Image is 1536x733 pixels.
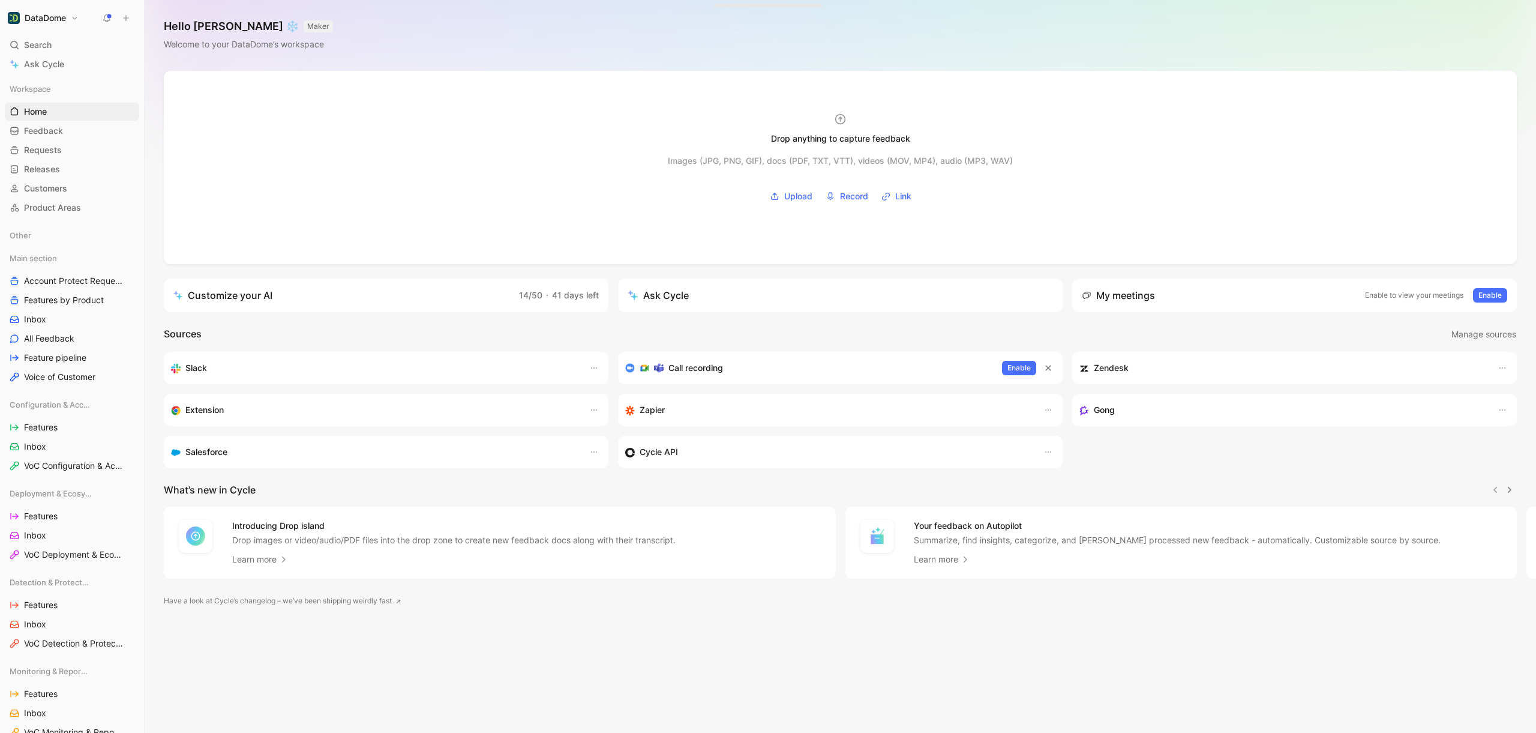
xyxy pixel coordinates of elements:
span: Features [24,599,58,611]
a: Product Areas [5,199,139,217]
span: · [546,290,548,300]
a: Voice of Customer [5,368,139,386]
a: Ask Cycle [5,55,139,73]
div: Sync customers & send feedback from custom sources. Get inspired by our favorite use case [625,445,1031,459]
div: Main section [5,249,139,267]
div: Images (JPG, PNG, GIF), docs (PDF, TXT, VTT), videos (MOV, MP4), audio (MP3, WAV) [668,154,1013,168]
span: Inbox [24,707,46,719]
span: Customers [24,182,67,195]
div: Search [5,36,139,54]
span: Voice of Customer [24,371,95,383]
span: Inbox [24,529,46,541]
button: Manage sources [1451,327,1517,342]
div: Detection & ProtectionFeaturesInboxVoC Detection & Protection [5,573,139,653]
button: MAKER [304,20,333,32]
a: Feedback [5,122,139,140]
h1: Hello [PERSON_NAME] ❄️ [164,19,333,34]
div: Other [5,226,139,248]
button: Upload [766,187,817,205]
div: Other [5,226,139,244]
div: Record & transcribe meetings from Zoom, Meet & Teams. [625,361,992,375]
span: Account Protect Requests [24,275,123,287]
a: Features by Product [5,291,139,309]
span: Inbox [24,441,46,453]
h3: Zendesk [1094,361,1129,375]
a: Inbox [5,438,139,456]
span: Features [24,688,58,700]
a: Inbox [5,526,139,544]
div: Customize your AI [173,288,272,303]
span: Other [10,229,31,241]
span: Manage sources [1451,327,1516,342]
div: Configuration & Access [5,396,139,414]
p: Enable to view your meetings [1365,289,1463,301]
span: Enable [1007,362,1031,374]
a: Have a look at Cycle’s changelog – we’ve been shipping weirdly fast [164,595,401,607]
a: Releases [5,160,139,178]
span: Configuration & Access [10,399,91,411]
div: Sync customers and create docs [1079,361,1486,375]
a: Customize your AI14/50·41 days left [164,279,608,312]
div: Main sectionAccount Protect RequestsFeatures by ProductInboxAll FeedbackFeature pipelineVoice of ... [5,249,139,386]
h2: What’s new in Cycle [164,483,256,497]
a: All Feedback [5,330,139,348]
span: Search [24,38,52,52]
div: My meetings [1082,288,1155,303]
a: Inbox [5,310,139,328]
span: VoC Deployment & Ecosystem [24,549,124,561]
h4: Your feedback on Autopilot [914,519,1441,533]
a: VoC Configuration & Access [5,457,139,475]
span: 14/50 [519,290,542,300]
a: Features [5,685,139,703]
a: Customers [5,179,139,198]
span: Detection & Protection [10,576,90,588]
button: Record [821,187,872,205]
div: Detection & Protection [5,573,139,591]
div: Ask Cycle [628,288,689,303]
span: Link [895,189,911,204]
span: Deployment & Ecosystem [10,487,92,499]
span: Monitoring & Reporting [10,665,91,677]
button: Enable [1473,288,1507,303]
span: Enable [1478,289,1502,301]
span: Requests [24,144,62,156]
h3: Salesforce [185,445,227,459]
div: Welcome to your DataDome’s workspace [164,37,333,52]
h1: DataDome [25,13,66,23]
p: Drop images or video/audio/PDF files into the drop zone to create new feedback docs along with th... [232,534,676,546]
span: Upload [784,189,812,204]
a: Inbox [5,615,139,633]
h4: Introducing Drop island [232,519,676,533]
div: Monitoring & Reporting [5,662,139,680]
span: Feedback [24,125,63,137]
div: Sync your customers, send feedback and get updates in Slack [171,361,577,375]
a: Account Protect Requests [5,272,139,290]
span: Feature pipeline [24,352,86,364]
div: Capture feedback from your incoming calls [1079,403,1486,417]
span: Releases [24,163,60,175]
a: VoC Detection & Protection [5,635,139,653]
button: Enable [1002,361,1036,375]
a: VoC Deployment & Ecosystem [5,546,139,564]
img: DataDome [8,12,20,24]
span: Features by Product [24,294,104,306]
p: Summarize, find insights, categorize, and [PERSON_NAME] processed new feedback - automatically. C... [914,534,1441,546]
a: Learn more [914,552,970,567]
div: Configuration & AccessFeaturesInboxVoC Configuration & Access [5,396,139,475]
h3: Gong [1094,403,1115,417]
span: Features [24,510,58,522]
span: Product Areas [24,202,81,214]
h3: Cycle API [640,445,678,459]
div: Capture feedback from thousands of sources with Zapier (survey results, recordings, sheets, etc). [625,403,1031,417]
span: Record [840,189,868,204]
a: Features [5,596,139,614]
span: Ask Cycle [24,57,64,71]
h3: Zapier [640,403,665,417]
button: Link [877,187,916,205]
a: Inbox [5,704,139,722]
h3: Extension [185,403,224,417]
div: Drop anything to capture feedback [771,131,910,146]
span: 41 days left [552,290,599,300]
span: Inbox [24,313,46,325]
h2: Sources [164,327,202,342]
